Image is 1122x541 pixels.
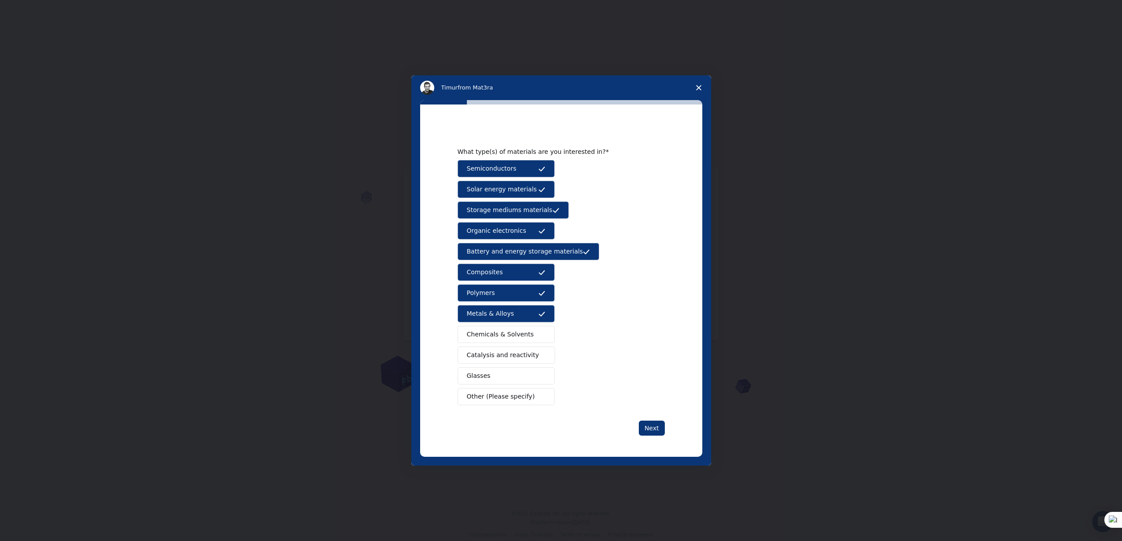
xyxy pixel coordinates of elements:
[458,243,600,260] button: Battery and energy storage materials
[458,201,569,219] button: Storage mediums materials
[458,347,555,364] button: Catalysis and reactivity
[639,421,665,436] button: Next
[467,309,514,318] span: Metals & Alloys
[458,326,555,343] button: Chemicals & Solvents
[458,388,555,405] button: Other (Please specify)
[467,164,517,173] span: Semiconductors
[467,185,537,194] span: Solar energy materials
[458,160,555,177] button: Semiconductors
[686,75,711,100] span: Close survey
[458,264,555,281] button: Composites
[467,288,495,298] span: Polymers
[458,181,555,198] button: Solar energy materials
[458,148,652,156] div: What type(s) of materials are you interested in?
[467,330,534,339] span: Chemicals & Solvents
[467,392,535,401] span: Other (Please specify)
[467,226,526,235] span: Organic electronics
[467,247,583,256] span: Battery and energy storage materials
[458,305,555,322] button: Metals & Alloys
[458,284,555,302] button: Polymers
[441,84,458,91] span: Timur
[467,205,552,215] span: Storage mediums materials
[458,222,555,239] button: Organic electronics
[458,84,493,91] span: from Mat3ra
[458,367,555,384] button: Glasses
[22,6,36,14] span: 支持
[467,351,539,360] span: Catalysis and reactivity
[467,268,503,277] span: Composites
[467,371,491,381] span: Glasses
[420,81,434,95] img: Profile image for Timur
